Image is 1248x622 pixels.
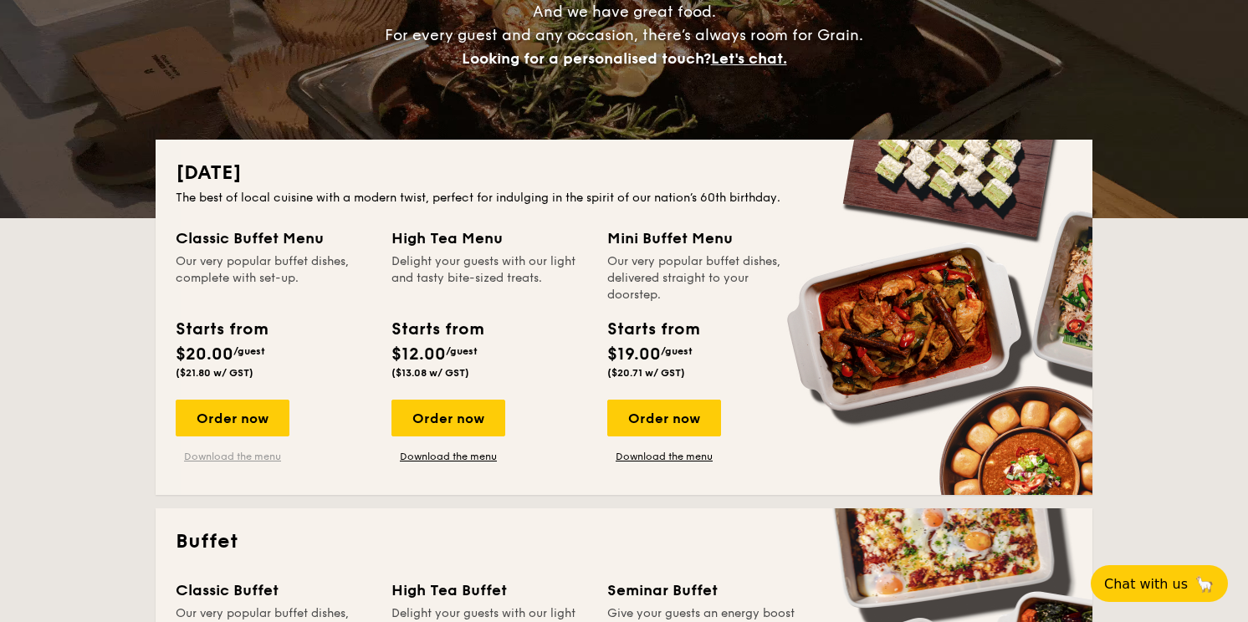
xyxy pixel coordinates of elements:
span: /guest [233,345,265,357]
a: Download the menu [607,450,721,463]
span: Let's chat. [711,49,787,68]
span: $19.00 [607,344,661,365]
span: $12.00 [391,344,446,365]
div: Delight your guests with our light and tasty bite-sized treats. [391,253,587,303]
div: High Tea Menu [391,227,587,250]
div: Order now [391,400,505,436]
div: Mini Buffet Menu [607,227,803,250]
span: 🦙 [1194,574,1215,594]
div: The best of local cuisine with a modern twist, perfect for indulging in the spirit of our nation’... [176,190,1072,206]
div: Seminar Buffet [607,579,803,602]
div: High Tea Buffet [391,579,587,602]
h2: [DATE] [176,160,1072,186]
span: ($21.80 w/ GST) [176,367,253,379]
span: /guest [446,345,478,357]
span: ($20.71 w/ GST) [607,367,685,379]
div: Our very popular buffet dishes, delivered straight to your doorstep. [607,253,803,303]
div: Starts from [607,317,698,342]
div: Classic Buffet [176,579,371,602]
span: Looking for a personalised touch? [462,49,711,68]
button: Chat with us🦙 [1091,565,1228,602]
span: $20.00 [176,344,233,365]
div: Our very popular buffet dishes, complete with set-up. [176,253,371,303]
h2: Buffet [176,528,1072,555]
div: Starts from [176,317,267,342]
a: Download the menu [176,450,289,463]
div: Classic Buffet Menu [176,227,371,250]
div: Order now [607,400,721,436]
div: Order now [176,400,289,436]
span: Chat with us [1104,576,1188,592]
span: /guest [661,345,693,357]
a: Download the menu [391,450,505,463]
div: Starts from [391,317,483,342]
span: And we have great food. For every guest and any occasion, there’s always room for Grain. [385,3,863,68]
span: ($13.08 w/ GST) [391,367,469,379]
